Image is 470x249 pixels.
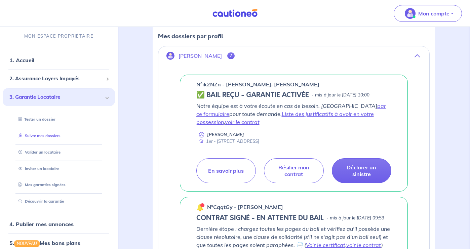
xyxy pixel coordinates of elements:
div: Tester un dossier [11,114,107,125]
a: Résilier mon contrat [264,158,323,183]
div: 3. Garantie Locataire [3,88,115,107]
p: Notre équipe est à votre écoute en cas de besoin. [GEOGRAPHIC_DATA] pour toute demande. , [196,102,392,126]
img: illu_account.svg [166,52,174,60]
p: n°CqqtGy - [PERSON_NAME] [207,203,283,211]
p: [PERSON_NAME] [207,131,244,138]
img: Cautioneo [210,9,260,17]
p: - mis à jour le [DATE] 09:53 [326,215,384,221]
a: Déclarer un sinistre [332,158,391,183]
h5: ✅ BAIL REÇU - GARANTIE ACTIVÉE [196,91,309,99]
div: 1. Accueil [3,53,115,67]
img: 🔔 [196,203,204,211]
div: state: CONTRACT-VALIDATED, Context: LESS-THAN-20-DAYS,NO-CERTIFICATE,RELATIONSHIP,LESSOR-DOCUMENTS [196,91,392,99]
div: Valider un locataire [11,147,107,158]
div: 1er - [STREET_ADDRESS] [196,138,259,144]
img: illu_account_valid_menu.svg [405,8,416,19]
a: voir le contrat [225,119,260,125]
p: - mis à jour le [DATE] 10:00 [312,92,369,98]
p: Dernière étape : chargez toutes les pages du bail et vérifiez qu'il possède une clause résolutoir... [196,225,392,249]
div: Inviter un locataire [11,163,107,174]
a: Tester un dossier [16,117,55,122]
a: Mes garanties signées [16,182,66,187]
a: En savoir plus [196,158,256,183]
p: [PERSON_NAME] [179,53,222,59]
p: n°ik2NZn - [PERSON_NAME], [PERSON_NAME] [196,80,319,88]
a: Inviter un locataire [16,166,59,171]
a: 1. Accueil [9,57,34,64]
div: 2. Assurance Loyers Impayés [3,72,115,85]
a: par ce formulaire [196,102,386,117]
h5: CONTRAT SIGNÉ - EN ATTENTE DU BAIL [196,214,324,222]
div: state: CONTRACT-SIGNED, Context: NEW,MAYBE-CERTIFICATE,ALONE,LESSOR-DOCUMENTS [196,214,392,222]
p: Mon compte [418,9,449,17]
span: 3. Garantie Locataire [9,93,103,101]
span: 2. Assurance Loyers Impayés [9,75,103,83]
div: Découvrir la garantie [11,196,107,207]
button: [PERSON_NAME]2 [158,48,430,64]
a: voir le contrat [346,242,381,248]
p: Résilier mon contrat [272,164,315,177]
button: illu_account_valid_menu.svgMon compte [394,5,462,22]
p: Mes dossiers par profil [158,32,430,41]
p: MON ESPACE PROPRIÉTAIRE [24,33,93,39]
a: Suivre mes dossiers [16,133,61,138]
div: Mes garanties signées [11,179,107,191]
a: 4. Publier mes annonces [9,221,74,227]
a: Valider un locataire [16,150,61,155]
span: 2 [227,52,235,59]
p: Déclarer un sinistre [340,164,383,177]
p: En savoir plus [208,167,244,174]
div: Suivre mes dossiers [11,130,107,141]
div: 4. Publier mes annonces [3,217,115,231]
a: Voir le certificat [306,242,345,248]
a: 5.NOUVEAUMes bons plans [9,240,80,246]
a: Liste des justificatifs à avoir en votre possession [196,111,374,125]
a: Découvrir la garantie [16,199,64,204]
